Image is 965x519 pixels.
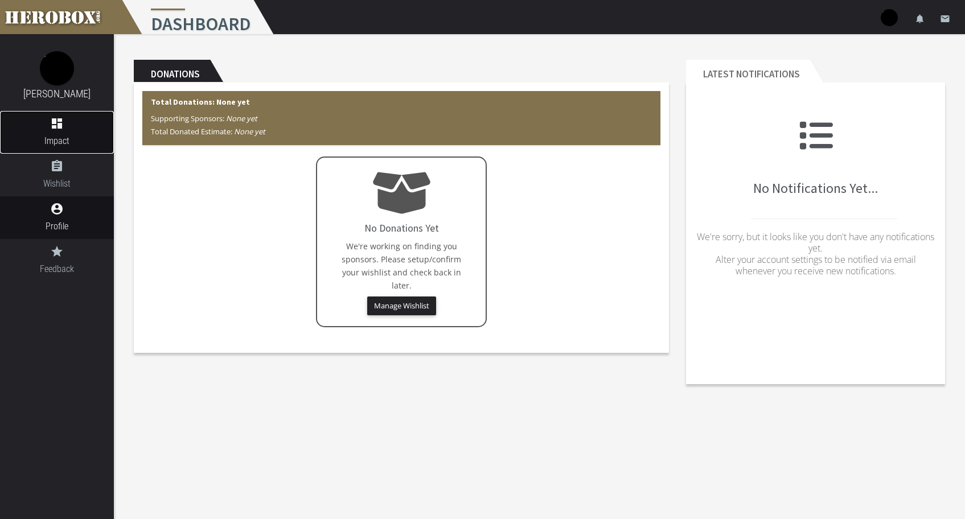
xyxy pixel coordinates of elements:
[50,117,64,130] i: dashboard
[151,97,250,107] b: Total Donations: None yet
[695,118,937,196] h2: No Notifications Yet...
[234,126,265,137] i: None yet
[695,91,937,312] div: No Notifications Yet...
[881,9,898,26] img: user-image
[716,253,916,277] span: Alter your account settings to be notified via email whenever you receive new notifications.
[328,240,474,292] p: We're working on finding you sponsors. Please setup/confirm your wishlist and check back in later.
[134,60,210,83] h2: Donations
[367,296,436,315] button: Manage Wishlist
[142,91,660,145] div: Total Donations: None yet
[40,51,74,85] img: image
[697,230,934,254] span: We're sorry, but it looks like you don't have any notifications yet.
[686,60,810,83] h2: Latest Notifications
[151,113,257,123] span: Supporting Sponsors:
[151,126,265,137] span: Total Donated Estimate:
[226,113,257,123] i: None yet
[23,88,91,100] a: [PERSON_NAME]
[364,223,439,234] h4: No Donations Yet
[940,14,950,24] i: email
[915,14,925,24] i: notifications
